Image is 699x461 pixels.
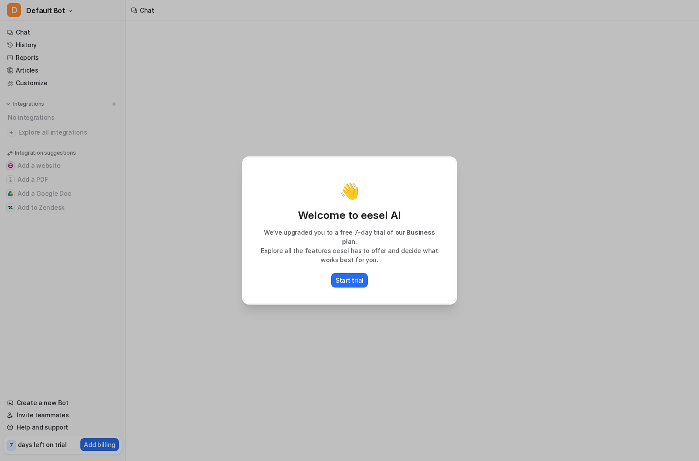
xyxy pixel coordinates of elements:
button: Start trial [331,273,368,288]
p: 👋 [340,182,360,200]
p: Welcome to eesel AI [252,208,447,222]
p: We’ve upgraded you to a free 7-day trial of our [252,228,447,246]
p: Start trial [336,276,363,285]
p: Explore all the features eesel has to offer and decide what works best for you. [252,246,447,264]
